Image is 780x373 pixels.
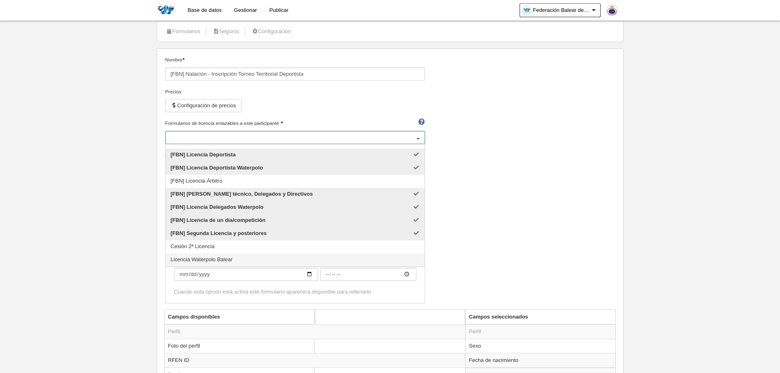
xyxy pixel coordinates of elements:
a: Federación Balear de Natación [520,3,601,17]
input: Nombre [165,68,425,81]
i: Obligatorio [182,58,185,60]
span: Cesión 2ª Licencia [171,243,215,249]
label: Fecha de fin [174,256,416,281]
img: OaY84OLqmakL.30x30.jpg [523,6,531,14]
label: Formularios de licencia enlazables a este participante [165,120,425,127]
td: Perfil [165,324,472,339]
td: Foto del perfil [165,339,472,353]
div: Precios [165,88,425,95]
i: Obligatorio [280,121,283,124]
span: [FBN] Segunda Licencia y posteriores [171,230,267,236]
img: Pa9fUjwMQYSf.30x30.jpg [607,5,617,16]
th: Campos seleccionados [466,310,615,324]
span: [FBN] [PERSON_NAME] técnico, Delegados y Directivos [171,191,313,197]
td: RFEN ID [165,353,472,367]
td: Sexo [466,339,615,353]
label: Nombre [165,56,425,81]
span: [FBN] Licencia Deportista [171,151,236,158]
td: Perfil [466,324,615,339]
a: Formularios [161,25,205,38]
a: Configuración [247,25,295,38]
span: Licencia Waterpolo Balear [171,256,233,262]
span: [FBN] Licencia Deportista Waterpolo [171,165,263,171]
a: Seguros [208,25,244,38]
input: Fecha de fin [320,268,416,281]
button: Configuración de precios [165,99,242,112]
span: [FBN] Licencia Árbitro [171,178,222,184]
td: Fecha de nacimiento [466,353,615,368]
input: Fecha de fin [174,268,318,281]
span: [FBN] Licencia de un día/competición [171,217,266,223]
span: Federación Balear de Natación [533,6,590,14]
div: Cuando esta opción está activa este formulario aparecerá disponible para rellenarlo [174,288,416,296]
span: [FBN] Licencia Delegados Waterpolo [171,204,264,210]
th: Campos disponibles [165,310,472,324]
span: RFEN Árbitro [171,138,202,145]
img: Federación Balear de Natación [157,5,175,15]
